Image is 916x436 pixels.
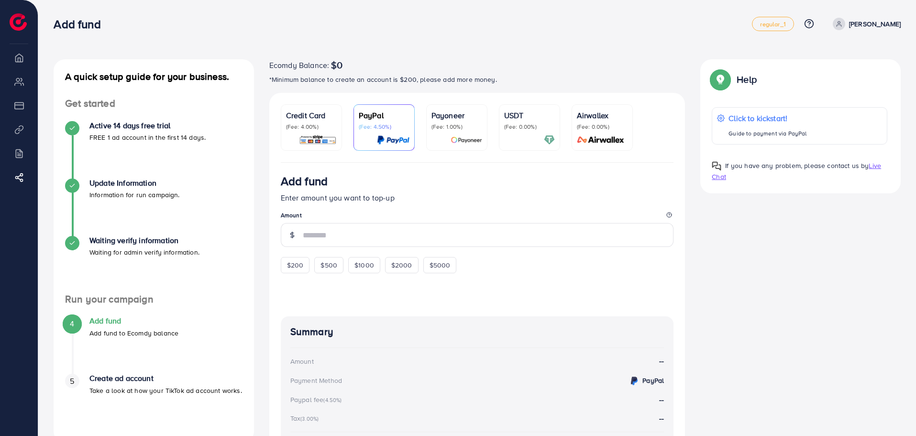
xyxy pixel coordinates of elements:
[89,246,199,258] p: Waiting for admin verify information.
[54,316,254,374] li: Add fund
[290,414,322,423] div: Tax
[89,121,206,130] h4: Active 14 days free trial
[89,179,180,188] h4: Update Information
[290,395,345,404] div: Paypal fee
[10,13,27,31] img: logo
[829,18,901,30] a: [PERSON_NAME]
[737,74,757,85] p: Help
[300,415,319,423] small: (3.00%)
[89,236,199,245] h4: Waiting verify information
[299,134,337,145] img: card
[269,74,685,85] p: *Minimum balance to create an account is $200, please add more money.
[430,260,451,270] span: $5000
[728,112,806,124] p: Click to kickstart!
[320,260,337,270] span: $500
[54,236,254,293] li: Waiting verify information
[712,71,729,88] img: Popup guide
[54,374,254,431] li: Create ad account
[577,110,628,121] p: Airwallex
[70,376,74,387] span: 5
[642,376,664,385] strong: PayPal
[504,123,555,131] p: (Fee: 0.00%)
[54,179,254,236] li: Update Information
[323,396,342,404] small: (4.50%)
[760,21,785,27] span: regular_1
[577,123,628,131] p: (Fee: 0.00%)
[269,59,329,71] span: Ecomdy Balance:
[359,123,409,131] p: (Fee: 4.50%)
[354,260,374,270] span: $1000
[659,394,664,405] strong: --
[287,260,304,270] span: $200
[849,18,901,30] p: [PERSON_NAME]
[544,134,555,145] img: card
[281,192,674,203] p: Enter amount you want to top-up
[725,161,869,170] span: If you have any problem, please contact us by
[54,98,254,110] h4: Get started
[574,134,628,145] img: card
[659,413,664,424] strong: --
[377,134,409,145] img: card
[286,123,337,131] p: (Fee: 4.00%)
[286,110,337,121] p: Credit Card
[712,161,721,171] img: Popup guide
[752,17,794,31] a: regular_1
[391,260,412,270] span: $2000
[54,17,108,31] h3: Add fund
[54,293,254,305] h4: Run your campaign
[89,374,242,383] h4: Create ad account
[54,121,254,179] li: Active 14 days free trial
[451,134,482,145] img: card
[290,357,314,366] div: Amount
[89,132,206,143] p: FREE 1 ad account in the first 14 days.
[89,189,180,201] p: Information for run campaign.
[290,376,342,385] div: Payment Method
[431,123,482,131] p: (Fee: 1.00%)
[89,327,178,339] p: Add fund to Ecomdy balance
[281,211,674,223] legend: Amount
[281,174,328,188] h3: Add fund
[431,110,482,121] p: Payoneer
[659,356,664,367] strong: --
[89,385,242,396] p: Take a look at how your TikTok ad account works.
[504,110,555,121] p: USDT
[89,316,178,325] h4: Add fund
[331,59,342,71] span: $0
[359,110,409,121] p: PayPal
[629,375,640,387] img: credit
[728,128,806,139] p: Guide to payment via PayPal
[290,326,664,338] h4: Summary
[70,318,74,329] span: 4
[54,71,254,82] h4: A quick setup guide for your business.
